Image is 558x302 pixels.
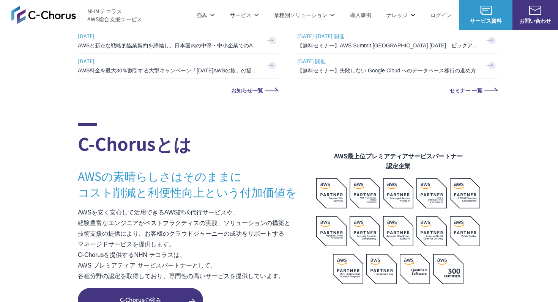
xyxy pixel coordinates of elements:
[78,88,279,93] a: お知らせ一覧
[274,11,335,19] p: 業種別ソリューション
[78,30,260,42] span: [DATE]
[480,6,492,15] img: AWS総合支援サービス C-Chorus サービス資料
[87,7,142,23] span: NHN テコラス AWS総合支援サービス
[297,42,479,49] h3: 【無料セミナー】AWS Summit [GEOGRAPHIC_DATA] [DATE] ピックアップセッション
[78,123,316,156] h2: C-Chorusとは
[297,55,479,67] span: [DATE] 開催
[297,30,479,42] span: [DATE]-[DATE] 開催
[386,11,415,19] p: ナレッジ
[430,11,452,19] a: ログイン
[78,67,260,74] h3: AWS料金を最大30％割引する大型キャンペーン「[DATE]AWSの旅」の提供を開始
[78,53,279,78] a: [DATE] AWS料金を最大30％割引する大型キャンペーン「[DATE]AWSの旅」の提供を開始
[512,17,558,25] span: お問い合わせ
[297,53,498,78] a: [DATE] 開催 【無料セミナー】失敗しない Google Cloud へのデータベース移行の進め方
[297,67,479,74] h3: 【無料セミナー】失敗しない Google Cloud へのデータベース移行の進め方
[78,168,316,200] h3: AWSの素晴らしさはそのままに コスト削減と利便性向上という付加価値を
[11,6,76,24] img: AWS総合支援サービス C-Chorus
[78,207,316,282] p: AWSを安く安心して活用できるAWS請求代行サービスや、 経験豊富なエンジニアがベストプラクティスの実践、ソリューションの構築と 技術支援の提供により、お客様のクラウドジャーニーの成功をサポート...
[78,42,260,49] h3: AWSと新たな戦略的協業契約を締結し、日本国内の中堅・中小企業でのAWS活用を加速
[316,151,480,171] figcaption: AWS最上位プレミアティアサービスパートナー 認定企業
[78,55,260,67] span: [DATE]
[230,11,259,19] p: サービス
[78,28,279,53] a: [DATE] AWSと新たな戦略的協業契約を締結し、日本国内の中堅・中小企業でのAWS活用を加速
[197,11,215,19] p: 強み
[459,17,512,25] span: サービス資料
[11,6,142,24] a: AWS総合支援サービス C-Chorus NHN テコラスAWS総合支援サービス
[529,6,541,15] img: お問い合わせ
[350,11,371,19] a: 導入事例
[297,28,498,53] a: [DATE]-[DATE] 開催 【無料セミナー】AWS Summit [GEOGRAPHIC_DATA] [DATE] ピックアップセッション
[297,88,498,93] a: セミナー 一覧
